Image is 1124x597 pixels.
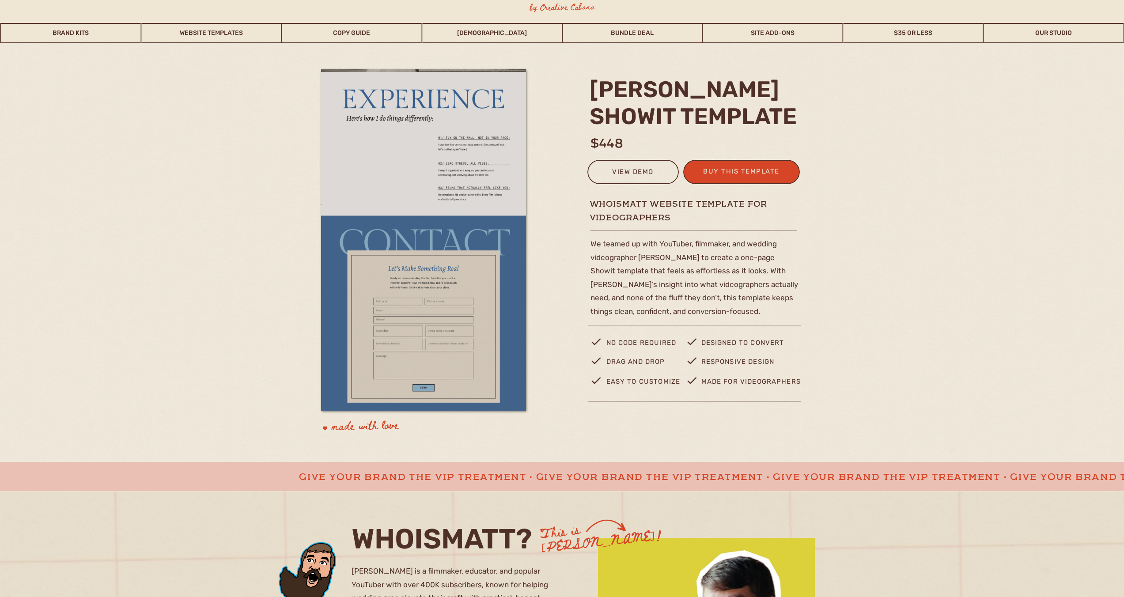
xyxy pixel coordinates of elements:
p: whoismatt? [352,525,568,583]
p: drag and drop [606,356,675,372]
h1: whoismatt website template for videographers [590,198,832,209]
p: no code required [606,337,686,354]
a: Bundle Deal [563,23,702,43]
a: view demo [593,166,673,181]
p: Responsive design [701,356,781,372]
a: Copy Guide [282,23,421,43]
h2: [PERSON_NAME] Showit template [590,76,803,129]
a: buy this template [698,166,785,180]
h3: by Creative Cabana [522,1,602,14]
p: We teamed up with YouTuber, filmmaker, and wedding videographer [PERSON_NAME] to create a one-pag... [590,237,801,334]
p: made for videographers [701,376,820,394]
a: Website Templates [141,23,281,43]
h1: $448 [590,134,662,151]
a: Brand Kits [1,23,141,43]
a: Our Studio [984,23,1124,43]
a: Site Add-Ons [703,23,843,43]
p: designed to convert [701,337,801,354]
a: $35 or Less [844,23,983,43]
p: made with love [331,418,457,438]
h3: This is [PERSON_NAME]! [538,520,599,555]
p: easy to customize [606,376,684,394]
a: [DEMOGRAPHIC_DATA] [422,23,562,43]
